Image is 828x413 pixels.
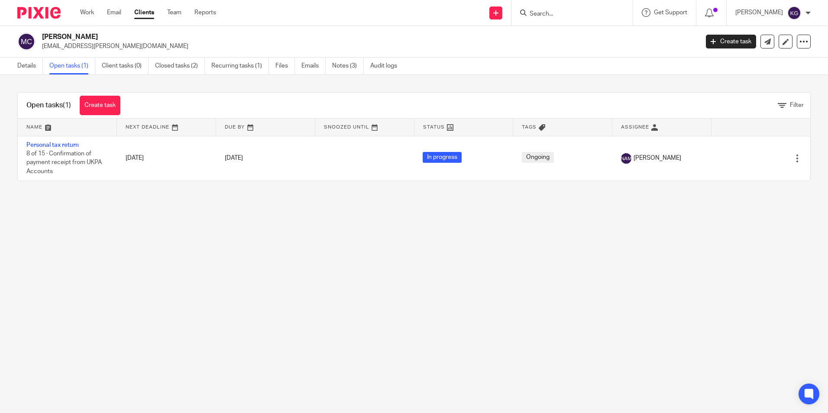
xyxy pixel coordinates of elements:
[80,8,94,17] a: Work
[102,58,149,74] a: Client tasks (0)
[117,136,216,181] td: [DATE]
[529,10,607,18] input: Search
[423,152,462,163] span: In progress
[790,102,804,108] span: Filter
[522,152,554,163] span: Ongoing
[706,35,756,48] a: Create task
[17,7,61,19] img: Pixie
[107,8,121,17] a: Email
[155,58,205,74] a: Closed tasks (2)
[211,58,269,74] a: Recurring tasks (1)
[49,58,95,74] a: Open tasks (1)
[522,125,537,129] span: Tags
[194,8,216,17] a: Reports
[735,8,783,17] p: [PERSON_NAME]
[26,151,102,174] span: 8 of 15 · Confirmation of payment receipt from UKPA Accounts
[621,153,631,164] img: svg%3E
[301,58,326,74] a: Emails
[634,154,681,162] span: [PERSON_NAME]
[63,102,71,109] span: (1)
[26,101,71,110] h1: Open tasks
[17,32,36,51] img: svg%3E
[42,32,563,42] h2: [PERSON_NAME]
[275,58,295,74] a: Files
[134,8,154,17] a: Clients
[80,96,120,115] a: Create task
[17,58,43,74] a: Details
[42,42,693,51] p: [EMAIL_ADDRESS][PERSON_NAME][DOMAIN_NAME]
[423,125,445,129] span: Status
[26,142,79,148] a: Personal tax return
[654,10,687,16] span: Get Support
[225,155,243,161] span: [DATE]
[332,58,364,74] a: Notes (3)
[787,6,801,20] img: svg%3E
[324,125,369,129] span: Snoozed Until
[167,8,181,17] a: Team
[370,58,404,74] a: Audit logs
